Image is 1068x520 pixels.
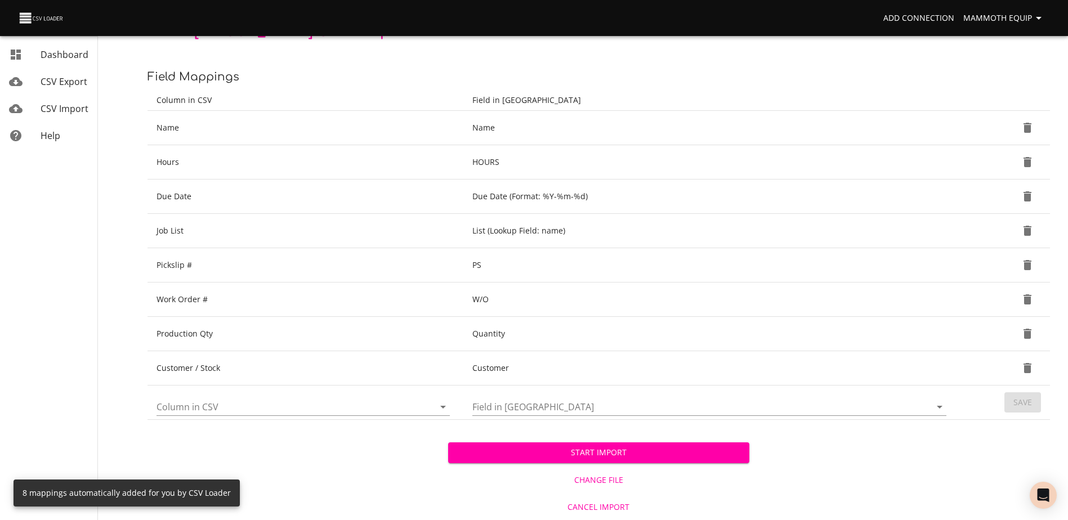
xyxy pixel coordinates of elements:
[463,90,960,111] th: Field in [GEOGRAPHIC_DATA]
[41,75,87,88] span: CSV Export
[448,470,749,491] button: Change File
[963,11,1045,25] span: Mammoth Equip
[1014,320,1041,347] button: Delete
[1014,355,1041,382] button: Delete
[879,8,959,29] a: Add Connection
[148,111,463,145] td: Name
[463,351,960,385] td: Customer
[1014,149,1041,176] button: Delete
[148,283,463,317] td: Work Order #
[435,399,451,415] button: Open
[463,111,960,145] td: Name
[1014,183,1041,210] button: Delete
[148,317,463,351] td: Production Qty
[959,8,1050,29] button: Mammoth Equip
[148,351,463,385] td: Customer / Stock
[883,11,954,25] span: Add Connection
[1014,252,1041,279] button: Delete
[148,145,463,180] td: Hours
[463,248,960,283] td: PS
[1030,482,1057,509] div: Open Intercom Messenger
[453,500,744,514] span: Cancel Import
[41,48,88,61] span: Dashboard
[457,446,740,460] span: Start Import
[1014,217,1041,244] button: Delete
[463,214,960,248] td: List (Lookup Field: name)
[148,70,239,83] span: Field Mappings
[148,214,463,248] td: Job List
[41,129,60,142] span: Help
[448,497,749,518] button: Cancel Import
[1014,286,1041,313] button: Delete
[463,145,960,180] td: HOURS
[463,180,960,214] td: Due Date (Format: %Y-%m-%d)
[453,473,744,487] span: Change File
[463,317,960,351] td: Quantity
[18,10,65,26] img: CSV Loader
[148,248,463,283] td: Pickslip #
[41,102,88,115] span: CSV Import
[448,442,749,463] button: Start Import
[148,90,463,111] th: Column in CSV
[1014,114,1041,141] button: Delete
[23,483,231,503] div: 8 mappings automatically added for you by CSV Loader
[148,180,463,214] td: Due Date
[463,283,960,317] td: W/O
[932,399,948,415] button: Open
